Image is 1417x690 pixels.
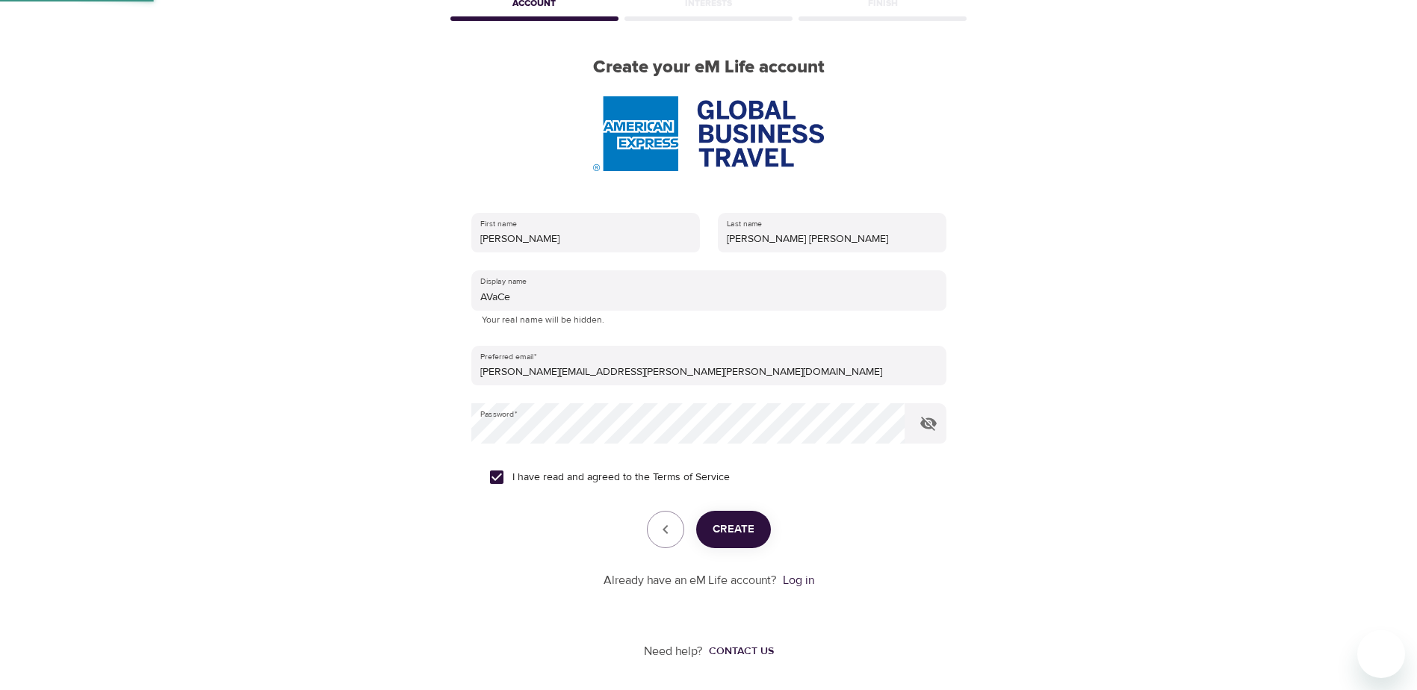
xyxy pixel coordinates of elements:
[783,573,814,588] a: Log in
[1357,630,1405,678] iframe: Button to launch messaging window
[644,643,703,660] p: Need help?
[703,644,774,659] a: Contact us
[593,96,823,171] img: AmEx%20GBT%20logo.png
[482,313,936,328] p: Your real name will be hidden.
[713,520,754,539] span: Create
[696,511,771,548] button: Create
[653,470,730,485] a: Terms of Service
[709,644,774,659] div: Contact us
[604,572,777,589] p: Already have an eM Life account?
[447,57,970,78] h2: Create your eM Life account
[512,470,730,485] span: I have read and agreed to the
